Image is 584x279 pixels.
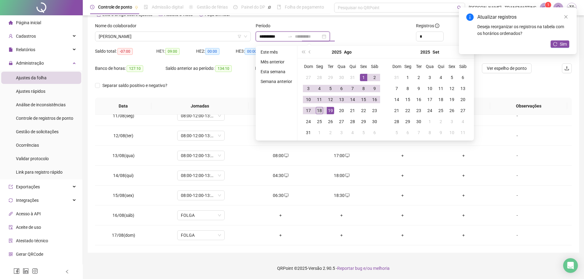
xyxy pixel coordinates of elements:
div: 1 [316,129,323,136]
div: 19 [448,96,456,103]
span: clock-circle [90,5,94,9]
span: file [9,47,13,52]
label: Período [256,22,274,29]
td: 2025-09-17 [424,94,435,105]
div: 1 [426,118,433,125]
div: 2 [371,74,378,81]
div: 29 [404,118,411,125]
td: 2025-08-03 [303,83,314,94]
td: 2025-08-06 [336,83,347,94]
div: HE 1: [156,48,196,55]
div: 5 [393,129,400,136]
div: 28 [393,118,400,125]
div: 11 [459,129,467,136]
div: Banco de horas: [95,65,166,72]
div: 2 [437,118,445,125]
span: to [288,34,292,39]
td: 2025-09-15 [402,94,413,105]
button: next-year [458,46,464,58]
td: 2025-09-19 [446,94,457,105]
td: 2025-10-07 [413,127,424,138]
span: filter [238,35,241,38]
td: 2025-08-31 [303,127,314,138]
span: Administração [16,61,44,66]
div: 17:00 [316,152,367,159]
div: 28 [349,118,356,125]
td: 2025-08-07 [347,83,358,94]
td: 2025-09-30 [413,116,424,127]
td: 2025-08-23 [369,105,380,116]
span: Página inicial [16,20,41,25]
span: 00:00 [205,48,219,55]
span: Ocorrências [16,143,39,148]
span: Ajustes da folha [16,75,47,80]
div: 16 [371,96,378,103]
td: 2025-09-16 [413,94,424,105]
th: Qua [424,61,435,72]
div: 5 [327,85,334,92]
th: Sáb [457,61,468,72]
td: 2025-08-15 [358,94,369,105]
div: 2 [415,74,422,81]
td: 2025-09-13 [457,83,468,94]
td: 2025-09-03 [424,72,435,83]
div: 26 [327,118,334,125]
td: 2025-08-31 [391,72,402,83]
span: 127:10 [127,65,143,72]
span: Folha de pagamento [285,5,324,9]
th: Qui [435,61,446,72]
div: 23 [371,107,378,114]
th: Ter [413,61,424,72]
div: Lançamentos: [255,65,315,72]
td: 2025-10-11 [457,127,468,138]
div: 5 [360,129,367,136]
span: Reportar bug e/ou melhoria [337,266,390,271]
th: Sáb [369,61,380,72]
span: 12/08(ter) [113,133,133,138]
td: 2025-08-17 [303,105,314,116]
div: 1 [404,74,411,81]
th: Sex [358,61,369,72]
div: Saldo total: [95,48,156,55]
td: 2025-08-05 [325,83,336,94]
div: 22 [404,107,411,114]
button: super-prev-year [300,46,307,58]
div: Atualizar registros [477,13,569,21]
span: 08:00-12:00-13:00-17:00 [181,111,221,120]
span: 13/08(qua) [113,153,135,158]
button: month panel [344,46,352,58]
div: 1 [360,74,367,81]
div: 8 [360,85,367,92]
td: 2025-07-31 [347,72,358,83]
div: 17 [305,107,312,114]
div: 11 [437,85,445,92]
span: sun [189,5,193,9]
span: Observações [495,103,562,109]
div: + [438,152,489,159]
div: 5 [448,74,456,81]
div: 3 [338,129,345,136]
div: 28 [316,74,323,81]
td: 2025-10-05 [391,127,402,138]
div: 08:00 [255,132,306,139]
div: 2 [327,129,334,136]
div: 16 [415,96,422,103]
div: 18 [316,107,323,114]
div: HE 2: [196,48,236,55]
li: Mês anterior [258,58,295,66]
td: 2025-08-13 [336,94,347,105]
span: api [9,212,13,216]
div: 21 [393,107,400,114]
div: 4 [459,118,467,125]
img: 67331 [567,3,576,12]
span: 08:00-12:00-13:00-17:00 [181,151,221,160]
td: 2025-09-28 [391,116,402,127]
td: 2025-08-25 [314,116,325,127]
span: Ajustes rápidos [16,89,45,94]
td: 2025-08-08 [358,83,369,94]
div: 29 [360,118,367,125]
li: Semana anterior [258,78,295,85]
span: home [9,21,13,25]
div: - [499,132,535,139]
div: 10 [448,129,456,136]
